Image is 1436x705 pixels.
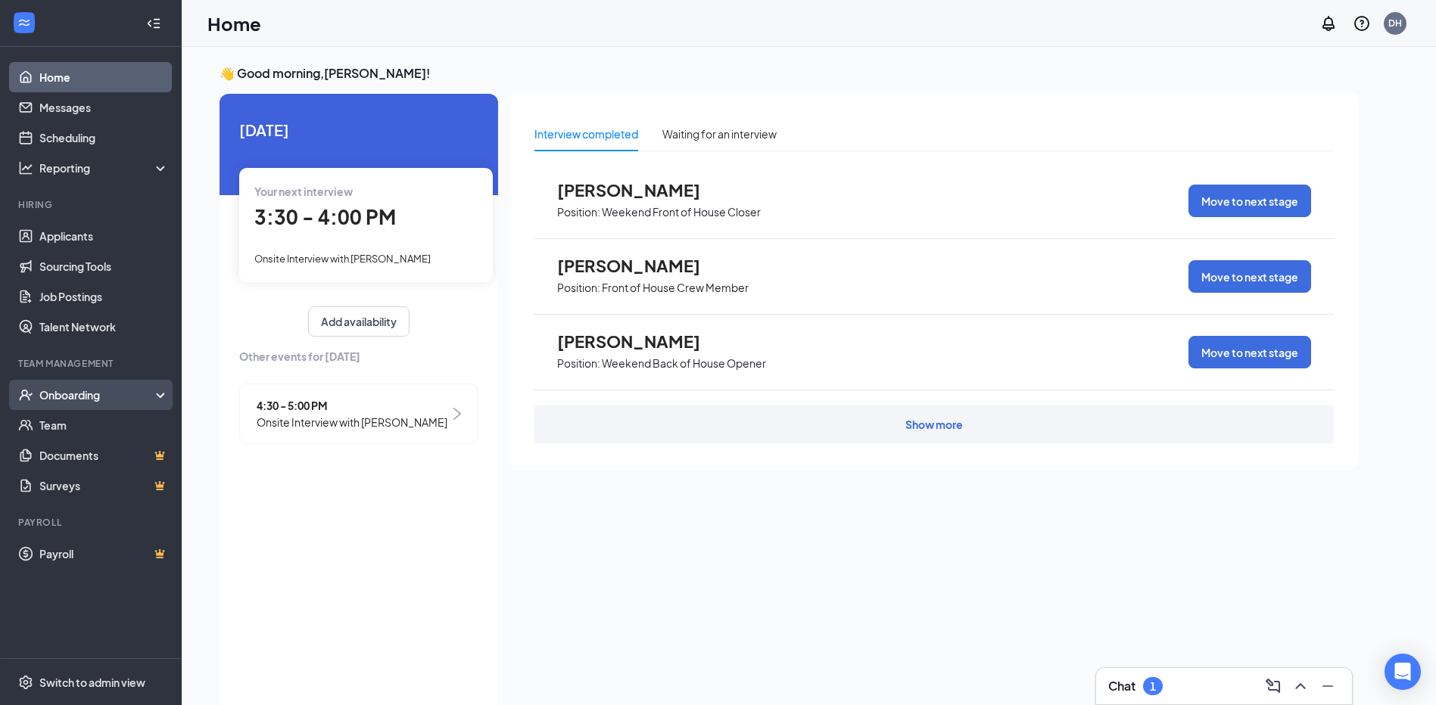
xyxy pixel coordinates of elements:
[18,357,166,370] div: Team Management
[1188,185,1311,217] button: Move to next stage
[1319,14,1338,33] svg: Notifications
[254,253,431,265] span: Onsite Interview with [PERSON_NAME]
[602,281,749,295] p: Front of House Crew Member
[18,198,166,211] div: Hiring
[557,180,724,200] span: [PERSON_NAME]
[254,185,353,198] span: Your next interview
[39,160,170,175] div: Reporting
[239,348,478,365] span: Other events for [DATE]
[39,539,169,569] a: PayrollCrown
[1188,260,1311,293] button: Move to next stage
[602,205,761,219] p: Weekend Front of House Closer
[1319,677,1337,695] svg: Minimize
[239,118,478,141] span: [DATE]
[602,356,766,371] p: Weekend Back of House Opener
[39,251,169,281] a: Sourcing Tools
[18,160,33,175] svg: Analysis
[39,675,145,690] div: Switch to admin view
[308,306,410,337] button: Add availability
[534,126,638,142] div: Interview completed
[39,221,169,251] a: Applicants
[18,675,33,690] svg: Settings
[39,312,169,342] a: Talent Network
[257,397,447,414] span: 4:30 - 5:00 PM
[557,256,724,275] span: [PERSON_NAME]
[254,204,396,229] span: 3:30 - 4:00 PM
[1108,678,1135,694] h3: Chat
[1264,677,1282,695] svg: ComposeMessage
[39,123,169,153] a: Scheduling
[1150,680,1156,693] div: 1
[39,281,169,312] a: Job Postings
[18,516,166,529] div: Payroll
[1385,654,1421,690] div: Open Intercom Messenger
[1188,336,1311,368] button: Move to next stage
[39,471,169,501] a: SurveysCrown
[39,440,169,471] a: DocumentsCrown
[1288,674,1313,698] button: ChevronUp
[39,387,156,402] div: Onboarding
[1353,14,1371,33] svg: QuestionInfo
[1388,17,1402,30] div: DH
[39,92,169,123] a: Messages
[1261,674,1285,698] button: ComposeMessage
[257,414,447,430] span: Onsite Interview with [PERSON_NAME]
[557,356,600,371] p: Position:
[39,410,169,440] a: Team
[557,205,600,219] p: Position:
[1291,677,1310,695] svg: ChevronUp
[39,62,169,92] a: Home
[662,126,777,142] div: Waiting for an interview
[146,16,161,31] svg: Collapse
[1316,674,1340,698] button: Minimize
[17,15,32,30] svg: WorkstreamLogo
[557,331,724,351] span: [PERSON_NAME]
[905,417,963,432] div: Show more
[557,281,600,295] p: Position:
[207,11,261,36] h1: Home
[18,387,33,402] svg: UserCheck
[220,65,1358,82] h3: 👋 Good morning, [PERSON_NAME] !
